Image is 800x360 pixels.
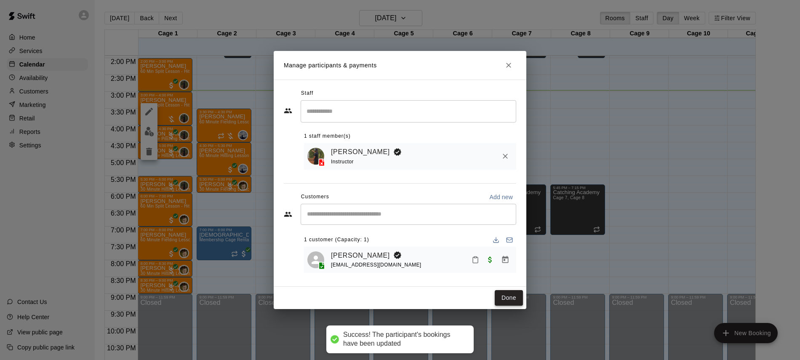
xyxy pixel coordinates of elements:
button: Add new [486,190,516,204]
div: Jessica Koller [307,251,324,268]
span: Staff [301,87,313,100]
button: Done [495,290,523,306]
span: [EMAIL_ADDRESS][DOMAIN_NAME] [331,262,421,268]
svg: Booking Owner [393,148,402,156]
div: Success! The participant's bookings have been updated [343,331,465,348]
a: [PERSON_NAME] [331,250,390,261]
a: [PERSON_NAME] [331,147,390,157]
span: Instructor [331,159,354,165]
img: Mike Thatcher [307,148,324,165]
div: Search staff [301,100,516,123]
svg: Customers [284,210,292,219]
div: Start typing to search customers... [301,204,516,225]
svg: Staff [284,107,292,115]
button: Close [501,58,516,73]
button: Manage bookings & payment [498,252,513,267]
button: Remove [498,149,513,164]
p: Manage participants & payments [284,61,377,70]
button: Download list [489,233,503,247]
svg: Booking Owner [393,251,402,259]
button: Mark attendance [468,253,483,267]
p: Add new [489,193,513,201]
span: Customers [301,190,329,204]
span: 1 customer (Capacity: 1) [304,233,369,247]
span: Paid with Wallet [483,256,498,263]
button: Email participants [503,233,516,247]
span: 1 staff member(s) [304,130,351,143]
